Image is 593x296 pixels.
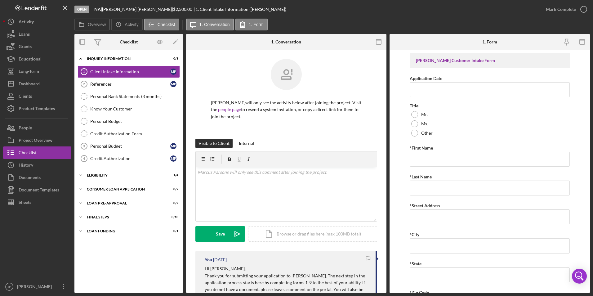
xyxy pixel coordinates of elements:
a: Loans [3,28,71,40]
label: *Last Name [410,174,432,179]
div: Project Overview [19,134,52,148]
div: Credit Authorization Form [90,131,180,136]
a: Product Templates [3,102,71,115]
div: Grants [19,40,32,54]
div: M P [170,155,176,162]
div: History [19,159,33,173]
div: Know Your Customer [90,106,180,111]
div: 0 / 10 [167,215,178,219]
div: Dashboard [19,78,40,92]
button: Mark Complete [540,3,590,16]
label: *Zip Code [410,290,429,295]
div: $2,500.00 [173,7,194,12]
div: Eligibility [87,173,163,177]
label: *City [410,232,419,237]
div: Title [410,103,570,108]
div: Personal Budget [90,119,180,124]
button: JP[PERSON_NAME] [3,280,71,293]
div: Consumer Loan Application [87,187,163,191]
a: Know Your Customer [78,103,180,115]
tspan: 1 [83,70,85,74]
div: Long-Term [19,65,39,79]
button: Sheets [3,196,71,209]
div: 1 / 4 [167,173,178,177]
button: Checklist [144,19,179,30]
label: Checklist [158,22,175,27]
button: Project Overview [3,134,71,146]
div: | [94,7,102,12]
div: M P [170,81,176,87]
div: Loan Pre-Approval [87,201,163,205]
button: People [3,122,71,134]
div: [PERSON_NAME] [16,280,56,294]
a: people page [218,107,241,112]
div: 1. Form [482,39,497,44]
div: Documents [19,171,41,185]
b: NA [94,7,101,12]
tspan: 4 [83,157,85,160]
p: [PERSON_NAME] will only see the activity below after joining the project. Visit the to resend a s... [211,99,362,120]
div: [PERSON_NAME] [PERSON_NAME] | [102,7,173,12]
div: You [205,257,212,262]
button: Overview [74,19,110,30]
a: Dashboard [3,78,71,90]
div: [PERSON_NAME] Customer Intake Form [416,58,564,63]
label: *State [410,261,421,266]
tspan: 3 [83,144,85,148]
button: Documents [3,171,71,184]
a: Checklist [3,146,71,159]
label: Application Date [410,76,442,81]
div: Internal [239,139,254,148]
div: M P [170,69,176,75]
label: 1. Form [249,22,264,27]
div: M P [170,143,176,149]
label: Ms. [421,121,428,126]
div: Client Intake Information [90,69,170,74]
button: Activity [3,16,71,28]
div: References [90,82,170,87]
button: Grants [3,40,71,53]
div: People [19,122,32,136]
div: Open [74,6,89,13]
div: 1. Conversation [271,39,301,44]
button: Long-Term [3,65,71,78]
a: 2ReferencesMP [78,78,180,90]
button: 1. Form [235,19,268,30]
label: Overview [88,22,106,27]
label: Mr. [421,112,428,117]
button: Document Templates [3,184,71,196]
div: Loan Funding [87,229,163,233]
div: Activity [19,16,34,29]
a: 4Credit AuthorizationMP [78,152,180,165]
a: Personal Bank Statements (3 months) [78,90,180,103]
button: Clients [3,90,71,102]
a: Credit Authorization Form [78,128,180,140]
div: Personal Bank Statements (3 months) [90,94,180,99]
div: Credit Authorization [90,156,170,161]
a: Personal Budget [78,115,180,128]
div: Save [216,226,225,242]
div: 0 / 1 [167,229,178,233]
button: Internal [236,139,257,148]
div: 0 / 8 [167,57,178,61]
label: Activity [125,22,138,27]
button: Educational [3,53,71,65]
button: Activity [111,19,142,30]
button: History [3,159,71,171]
div: Checklist [19,146,37,160]
div: Educational [19,53,42,67]
div: Checklist [120,39,138,44]
a: 1Client Intake InformationMP [78,65,180,78]
button: 1. Conversation [186,19,234,30]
